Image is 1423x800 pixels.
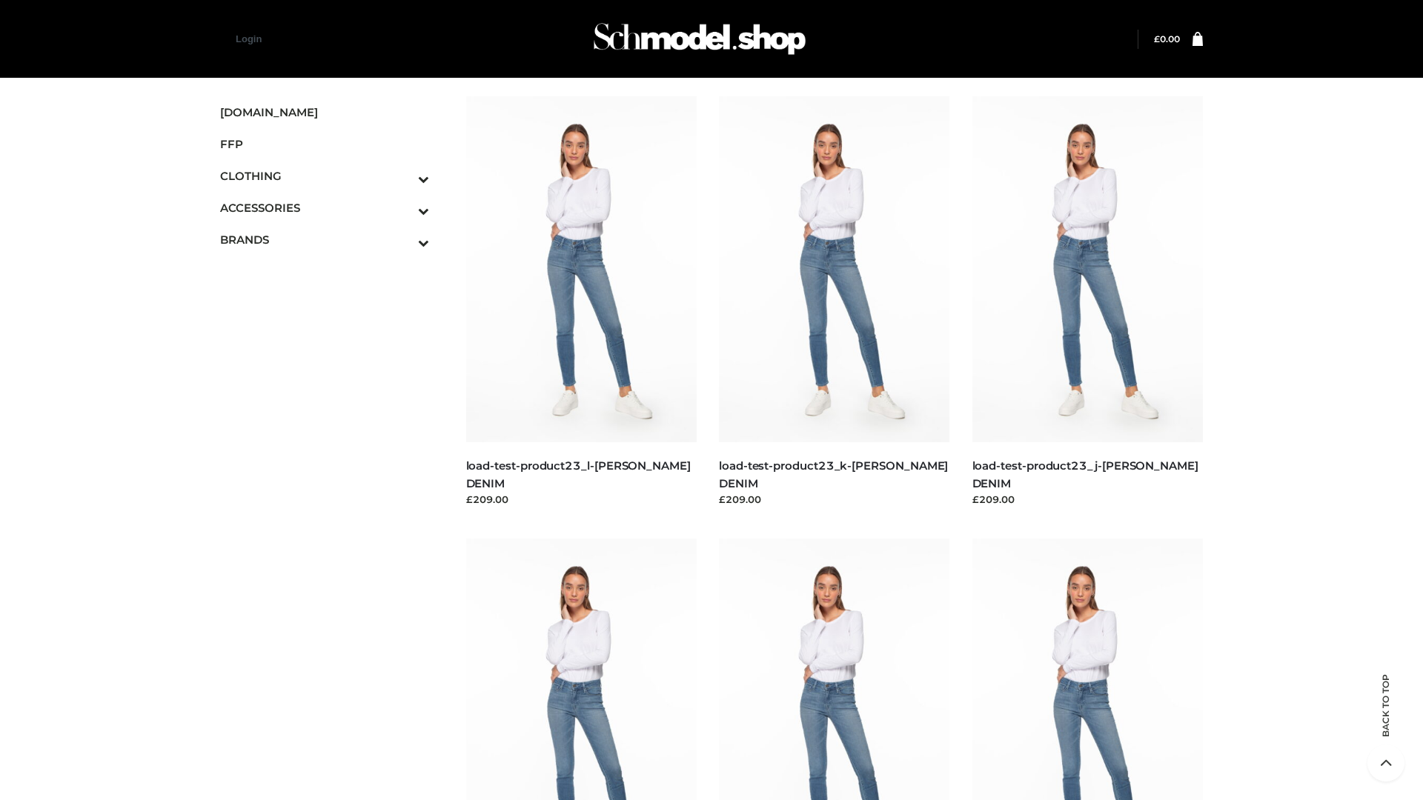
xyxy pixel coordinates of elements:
[1154,33,1180,44] a: £0.00
[220,224,429,256] a: BRANDSToggle Submenu
[972,459,1198,490] a: load-test-product23_j-[PERSON_NAME] DENIM
[466,459,691,490] a: load-test-product23_l-[PERSON_NAME] DENIM
[719,459,948,490] a: load-test-product23_k-[PERSON_NAME] DENIM
[220,160,429,192] a: CLOTHINGToggle Submenu
[1154,33,1180,44] bdi: 0.00
[588,10,811,68] img: Schmodel Admin 964
[377,160,429,192] button: Toggle Submenu
[220,199,429,216] span: ACCESSORIES
[377,192,429,224] button: Toggle Submenu
[220,136,429,153] span: FFP
[236,33,262,44] a: Login
[220,167,429,184] span: CLOTHING
[220,231,429,248] span: BRANDS
[1367,700,1404,737] span: Back to top
[466,492,697,507] div: £209.00
[377,224,429,256] button: Toggle Submenu
[1154,33,1160,44] span: £
[220,96,429,128] a: [DOMAIN_NAME]
[220,128,429,160] a: FFP
[220,104,429,121] span: [DOMAIN_NAME]
[220,192,429,224] a: ACCESSORIESToggle Submenu
[972,492,1204,507] div: £209.00
[719,492,950,507] div: £209.00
